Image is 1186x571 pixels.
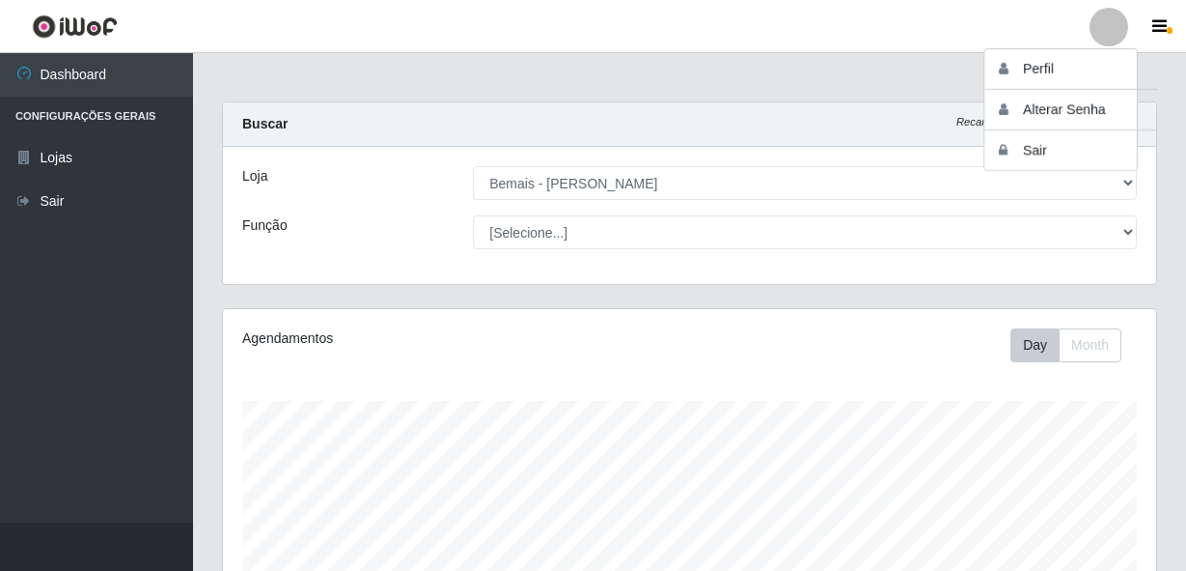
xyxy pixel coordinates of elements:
button: Day [1010,328,1060,362]
strong: Buscar [242,116,288,131]
label: Loja [242,166,267,186]
button: Month [1059,328,1121,362]
label: Função [242,215,288,236]
button: Perfil [984,49,1158,90]
div: First group [1010,328,1121,362]
div: Agendamentos [242,328,598,349]
i: Recarregando em 15 segundos... [956,116,1114,128]
img: CoreUI Logo [32,14,118,39]
button: Alterar Senha [984,90,1158,130]
div: Toolbar with button groups [1010,328,1137,362]
button: Sair [984,130,1158,170]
